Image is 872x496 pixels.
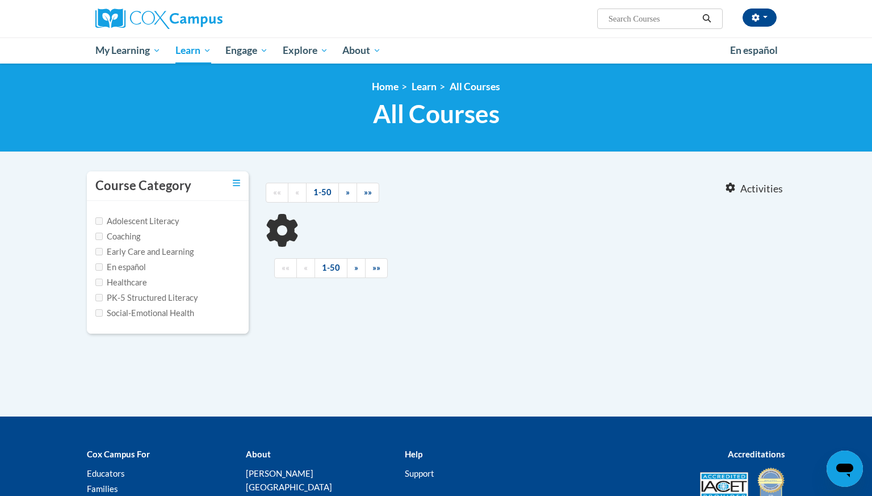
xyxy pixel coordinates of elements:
input: Checkbox for Options [95,248,103,255]
span: »» [372,263,380,272]
h3: Course Category [95,177,191,195]
label: Adolescent Literacy [95,215,179,228]
a: Educators [87,468,125,478]
a: Begining [266,183,288,203]
input: Search Courses [607,12,698,26]
span: About [342,44,381,57]
img: Cox Campus [95,9,223,29]
span: » [354,263,358,272]
span: Activities [740,183,783,195]
a: My Learning [88,37,168,64]
b: Help [405,449,422,459]
span: « [295,187,299,197]
a: Previous [296,258,315,278]
input: Checkbox for Options [95,309,103,317]
a: Support [405,468,434,478]
input: Checkbox for Options [95,233,103,240]
a: Next [338,183,357,203]
button: Search [698,12,715,26]
label: Social-Emotional Health [95,307,194,320]
label: Healthcare [95,276,147,289]
a: Learn [168,37,219,64]
span: Learn [175,44,211,57]
a: En español [723,39,785,62]
a: Home [372,81,399,93]
a: [PERSON_NAME][GEOGRAPHIC_DATA] [246,468,332,492]
a: Toggle collapse [233,177,240,190]
span: My Learning [95,44,161,57]
span: Engage [225,44,268,57]
span: «« [273,187,281,197]
label: Coaching [95,230,140,243]
b: Accreditations [728,449,785,459]
a: Begining [274,258,297,278]
a: End [357,183,379,203]
span: » [346,187,350,197]
label: PK-5 Structured Literacy [95,292,198,304]
a: Next [347,258,366,278]
button: Account Settings [743,9,777,27]
div: Main menu [78,37,794,64]
a: Previous [288,183,307,203]
a: Cox Campus [95,9,311,29]
label: Early Care and Learning [95,246,194,258]
a: About [336,37,389,64]
iframe: Button to launch messaging window [827,451,863,487]
span: »» [364,187,372,197]
a: 1-50 [306,183,339,203]
input: Checkbox for Options [95,279,103,286]
a: Engage [218,37,275,64]
input: Checkbox for Options [95,294,103,301]
span: En español [730,44,778,56]
input: Checkbox for Options [95,217,103,225]
a: All Courses [450,81,500,93]
b: Cox Campus For [87,449,150,459]
span: « [304,263,308,272]
a: Explore [275,37,336,64]
a: End [365,258,388,278]
a: Learn [412,81,437,93]
span: Explore [283,44,328,57]
span: «« [282,263,290,272]
input: Checkbox for Options [95,263,103,271]
label: En español [95,261,146,274]
a: 1-50 [315,258,347,278]
span: All Courses [373,99,500,129]
a: Families [87,484,118,494]
b: About [246,449,271,459]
